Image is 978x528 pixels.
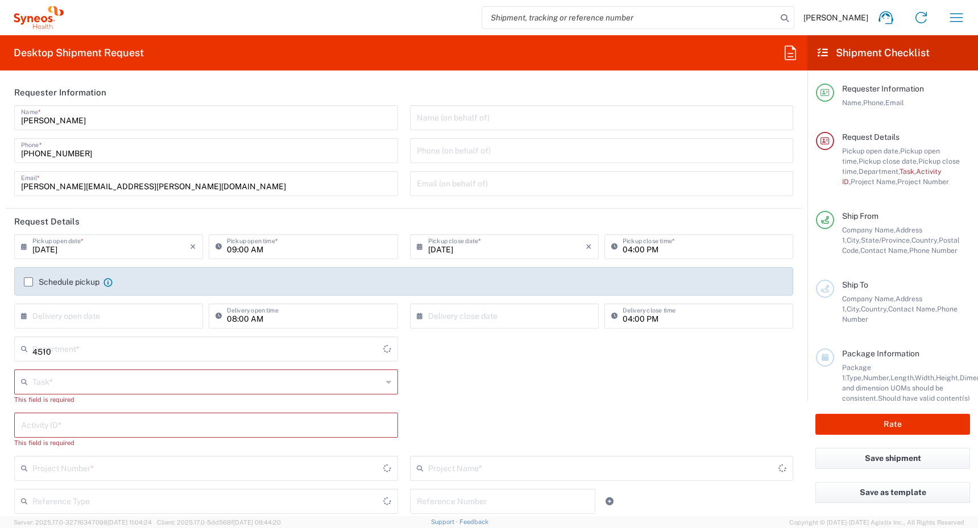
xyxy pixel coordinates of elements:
button: Save as template [815,482,970,503]
span: [PERSON_NAME] [803,13,868,23]
span: Task, [900,167,916,176]
button: Rate [815,414,970,435]
span: Company Name, [842,294,896,303]
a: Feedback [459,518,488,525]
h2: Shipment Checklist [818,46,930,60]
span: Pickup close date, [859,157,918,165]
h2: Desktop Shipment Request [14,46,144,60]
span: Contact Name, [888,305,937,313]
span: [DATE] 08:44:20 [233,519,281,526]
label: Schedule pickup [24,277,100,286]
h2: Requester Information [14,87,106,98]
span: Client: 2025.17.0-5dd568f [157,519,281,526]
span: Should have valid content(s) [878,394,970,402]
span: Phone, [863,98,885,107]
span: Ship From [842,211,878,221]
span: Request Details [842,132,900,142]
a: Support [431,518,459,525]
span: Country, [861,305,888,313]
span: Company Name, [842,226,896,234]
span: Type, [846,373,863,382]
span: City, [847,236,861,244]
input: Shipment, tracking or reference number [482,7,777,28]
span: Server: 2025.17.0-327f6347098 [14,519,152,526]
span: State/Province, [861,236,911,244]
span: Country, [911,236,939,244]
button: Save shipment [815,448,970,469]
span: Number, [863,373,890,382]
span: Phone Number [909,246,958,255]
span: Contact Name, [860,246,909,255]
h2: Request Details [14,216,80,227]
span: Copyright © [DATE]-[DATE] Agistix Inc., All Rights Reserved [789,517,964,527]
span: City, [847,305,861,313]
i: × [190,238,196,256]
div: This field is required [14,394,398,405]
span: Pickup open date, [842,147,900,155]
span: Department, [859,167,900,176]
span: Email [885,98,904,107]
span: Length, [890,373,915,382]
div: This field is required [14,438,398,448]
span: Width, [915,373,936,382]
span: Requester Information [842,84,924,93]
a: Add Reference [602,493,618,509]
span: Ship To [842,280,868,289]
span: Height, [936,373,960,382]
span: Project Number [897,177,949,186]
span: Project Name, [851,177,897,186]
span: [DATE] 11:04:24 [107,519,152,526]
span: Package Information [842,349,919,358]
i: × [586,238,592,256]
span: Name, [842,98,863,107]
span: Package 1: [842,363,871,382]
